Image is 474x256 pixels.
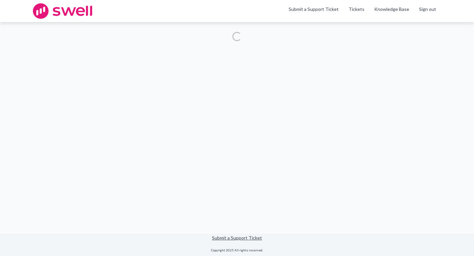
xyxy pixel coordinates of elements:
ul: Main menu [284,6,441,16]
img: swell [33,3,92,19]
nav: Swell CX Support [284,6,441,16]
a: Sign out [419,6,436,13]
a: Tickets [349,6,364,13]
a: Submit a Support Ticket [289,6,339,12]
div: Loading... [232,32,242,41]
div: Navigation Menu [344,6,441,16]
a: Knowledge Base [374,6,409,13]
a: Submit a Support Ticket [212,235,262,241]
